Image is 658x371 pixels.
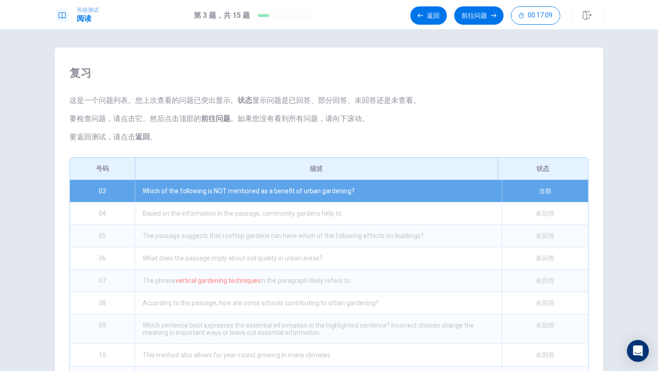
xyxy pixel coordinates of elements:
div: Open Intercom Messenger [627,340,649,362]
div: 08 [70,292,135,314]
div: 未回答 [502,202,588,224]
span: 复习 [69,66,589,80]
div: 未回答 [502,225,588,247]
div: 描述 [135,158,498,180]
strong: 前往问题 [201,114,230,123]
h1: 阅读 [77,13,99,24]
div: What does the passage imply about soil quality in urban areas? [135,247,502,269]
div: 10 [70,344,135,366]
div: 未回答 [502,344,588,366]
div: Which sentence best expresses the essential information in the highlighted sentence? Incorrect ch... [135,314,502,344]
div: 未回答 [502,270,588,291]
div: 当前 [502,180,588,202]
div: The passage suggests that rooftop gardens can have which of the following effects on buildings? [135,225,502,247]
font: vertical gardening techniques [175,277,260,284]
div: 09 [70,314,135,344]
strong: 返回 [135,132,150,141]
button: 返回 [410,6,447,25]
div: 未回答 [502,292,588,314]
button: 00:17:09 [511,6,560,25]
div: 04 [70,202,135,224]
div: Based on the information in the passage, community gardens help to: [135,202,502,224]
div: Which of the following is NOT mentioned as a benefit of urban gardening? [135,180,502,202]
p: 要返回测试，请点击 。 [69,132,589,143]
div: 未回答 [502,314,588,344]
span: 00:17:09 [528,12,552,19]
span: 等级测试 [77,7,99,13]
p: 要检查问题，请点击它。然后点击顶部的 。如果您没有看到所有问题，请向下滚动。 [69,113,589,124]
button: 前往问题 [454,6,504,25]
div: 05 [70,225,135,247]
strong: 状态 [238,96,252,105]
div: The phrase in the paragraph likely refers to: [135,270,502,291]
div: 06 [70,247,135,269]
div: 07 [70,270,135,291]
div: 状态 [498,158,588,180]
h1: 第 3 题，共 15 题 [194,10,250,21]
div: This method also allows for year-round growing in many climates. [135,344,502,366]
div: 未回答 [502,247,588,269]
p: 这是一个问题列表。您上次查看的问题已突出显示。 显示问题是已回答、部分回答、未回答还是未查看。 [69,95,589,106]
div: 03 [70,180,135,202]
div: 号码 [70,158,135,180]
div: According to the passage, how are some schools contributing to urban gardening? [135,292,502,314]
